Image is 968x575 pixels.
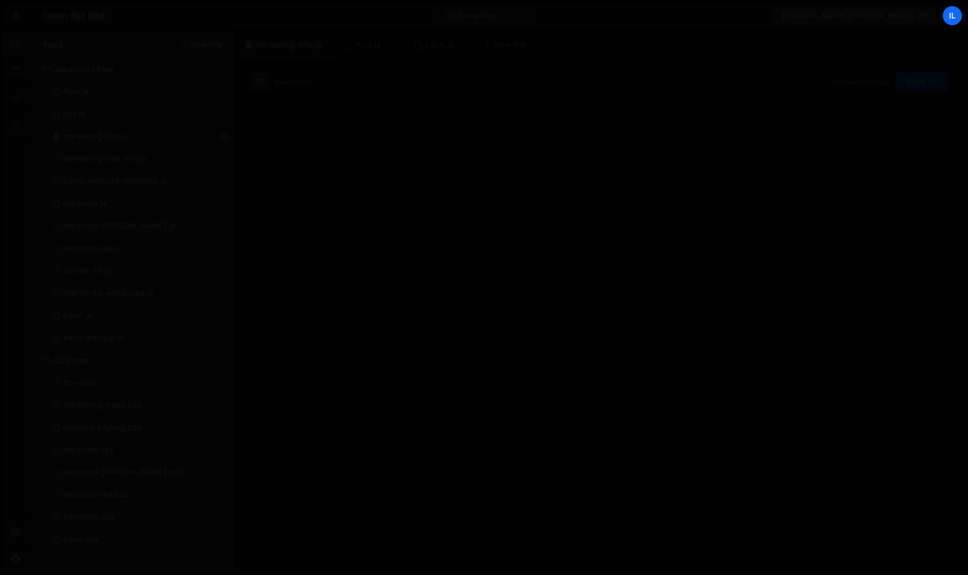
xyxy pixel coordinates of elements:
[43,461,235,484] div: 10598/27702.css
[63,378,95,388] div: flow.css
[43,148,235,170] div: 10598/28787.js
[43,170,235,193] div: 10598/29018.js
[43,9,105,22] div: Osmo Full Site
[772,6,939,26] a: [DOMAIN_NAME][PERSON_NAME]
[30,58,235,81] div: Javascript files
[43,125,235,148] div: 10598/28174.js
[43,327,235,349] div: 10598/25101.js
[180,40,222,49] button: New File
[43,506,235,529] div: 10598/27496.css
[274,77,317,87] div: Saved
[63,490,129,500] div: resource-ilja.css
[295,77,317,87] div: [DATE]
[43,260,235,282] div: 10598/44660.js
[43,282,235,305] div: 10598/44726.js
[43,193,235,215] div: 10598/27705.js
[63,400,141,410] div: marketing-head.css
[43,484,235,506] div: 10598/27703.css
[895,72,949,92] button: Save
[63,244,122,254] div: resource-ilja.js
[425,39,454,50] div: vault.js
[63,266,112,276] div: starter-kit.js
[63,333,124,343] div: vault-backup.js
[63,288,154,298] div: starter-kit-advanced.js
[483,39,530,50] div: New File
[63,423,141,433] div: outseta-styling.css
[63,109,85,119] div: list.js
[63,87,89,97] div: flow.js
[43,394,235,417] div: 10598/28175.css
[63,512,115,522] div: variables.css
[30,349,235,372] div: CSS files
[43,305,235,327] div: 10598/24130.js
[63,468,183,478] div: resource-[PERSON_NAME].css
[832,77,888,87] div: Not saved to prod
[43,237,235,260] div: 10598/27700.js
[43,372,235,394] div: 10598/27345.css
[63,132,130,142] div: marketing-site.js
[43,439,235,461] div: 10598/27699.css
[63,221,176,231] div: resource-[PERSON_NAME].js
[43,417,235,439] div: 10598/27499.css
[43,215,235,237] div: 10598/27701.js
[43,81,235,103] div: 10598/27344.js
[53,133,59,142] span: 0
[63,154,146,164] div: marketing-site.min.js
[942,6,962,26] a: Il
[2,2,30,29] a: 🤙
[255,39,322,50] div: marketing-site.js
[63,176,167,186] div: osmo-website-template.js
[63,445,114,455] div: resource.css
[43,103,235,125] div: 10598/26158.js
[63,535,99,545] div: vault.css
[437,6,531,26] button: Code Only
[43,529,235,551] div: 10598/25099.css
[63,311,92,321] div: vault.js
[63,199,107,209] div: resource.js
[43,39,63,51] h2: Files
[356,39,381,50] div: flow.js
